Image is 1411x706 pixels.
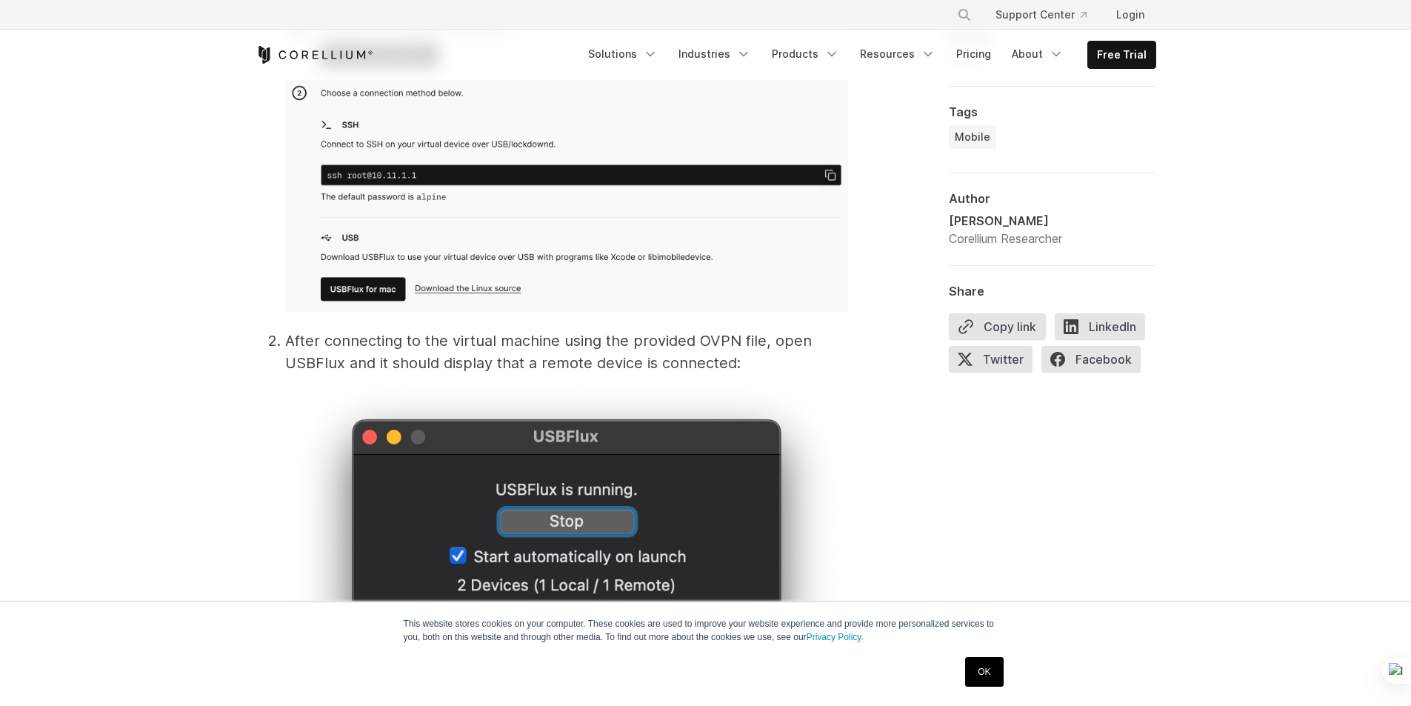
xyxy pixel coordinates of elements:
[763,41,848,67] a: Products
[1055,313,1145,340] span: LinkedIn
[939,1,1156,28] div: Navigation Menu
[984,1,1098,28] a: Support Center
[949,230,1062,247] div: Corellium Researcher
[1003,41,1073,67] a: About
[670,41,760,67] a: Industries
[256,46,373,64] a: Corellium Home
[1041,346,1150,379] a: Facebook
[1041,346,1141,373] span: Facebook
[1088,41,1155,68] a: Free Trial
[965,657,1003,687] a: OK
[951,1,978,28] button: Search
[955,130,990,144] span: Mobile
[949,212,1062,230] div: [PERSON_NAME]
[579,41,1156,69] div: Navigation Menu
[949,191,1156,206] div: Author
[1104,1,1156,28] a: Login
[949,346,1033,373] span: Twitter
[579,41,667,67] a: Solutions
[949,104,1156,119] div: Tags
[947,41,1000,67] a: Pricing
[949,284,1156,299] div: Share
[949,313,1046,340] button: Copy link
[949,125,996,149] a: Mobile
[1055,313,1154,346] a: LinkedIn
[949,346,1041,379] a: Twitter
[851,41,944,67] a: Resources
[807,632,864,642] a: Privacy Policy.
[404,617,1008,644] p: This website stores cookies on your computer. These cookies are used to improve your website expe...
